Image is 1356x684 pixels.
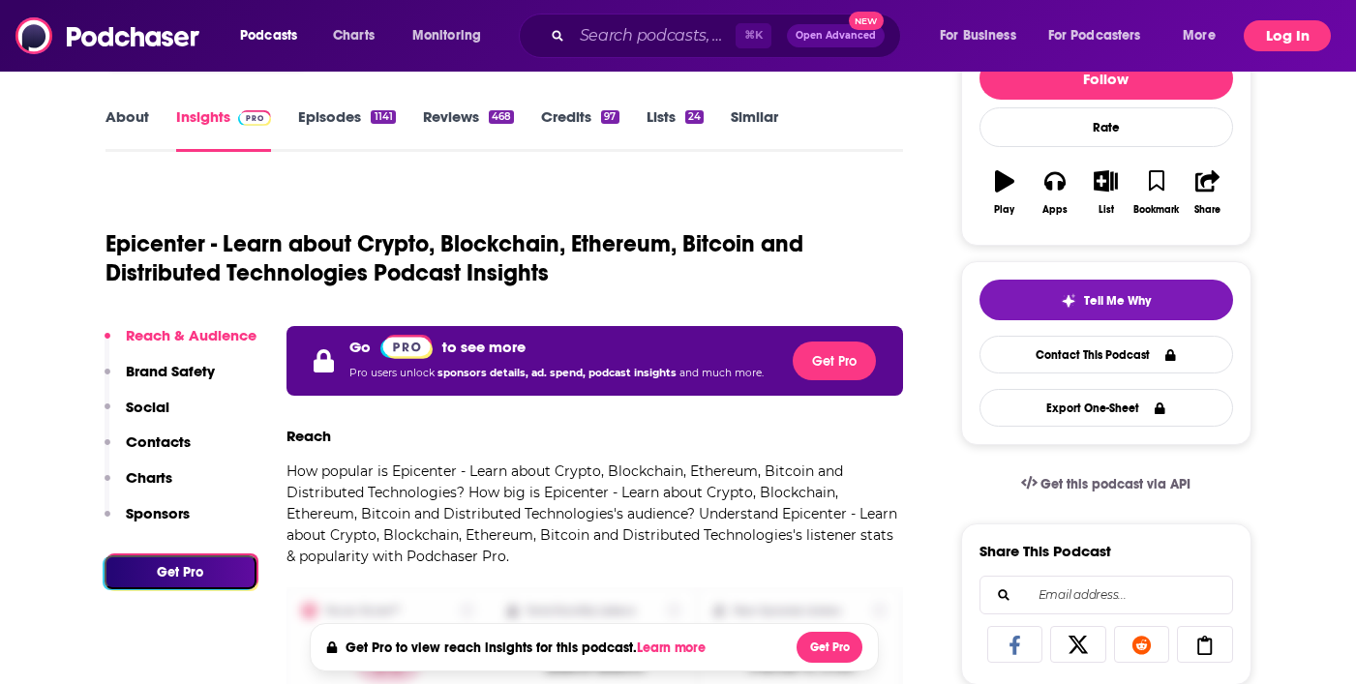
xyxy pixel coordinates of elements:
[731,107,778,152] a: Similar
[1099,204,1114,216] div: List
[489,110,514,124] div: 468
[412,22,481,49] span: Monitoring
[1036,20,1169,51] button: open menu
[987,626,1043,663] a: Share on Facebook
[996,577,1217,613] input: Email address...
[349,338,371,356] p: Go
[105,107,149,152] a: About
[849,12,884,30] span: New
[537,14,919,58] div: Search podcasts, credits, & more...
[371,110,395,124] div: 1141
[380,335,434,359] img: Podchaser Pro
[1169,20,1240,51] button: open menu
[176,107,272,152] a: InsightsPodchaser Pro
[797,632,862,663] button: Get Pro
[572,20,736,51] input: Search podcasts, credits, & more...
[105,326,256,362] button: Reach & Audience
[126,504,190,522] p: Sponsors
[979,389,1233,427] button: Export One-Sheet
[423,107,514,152] a: Reviews468
[1183,22,1216,49] span: More
[1114,626,1170,663] a: Share on Reddit
[541,107,618,152] a: Credits97
[1131,158,1182,227] button: Bookmark
[126,326,256,344] p: Reach & Audience
[105,504,190,540] button: Sponsors
[979,542,1111,560] h3: Share This Podcast
[637,640,710,656] button: Learn more
[105,398,169,433] button: Social
[126,468,172,487] p: Charts
[1006,461,1207,508] a: Get this podcast via API
[126,362,215,380] p: Brand Safety
[105,229,889,287] h1: Epicenter - Learn about Crypto, Blockchain, Ethereum, Bitcoin and Distributed Technologies Podcas...
[979,280,1233,320] button: tell me why sparkleTell Me Why
[979,107,1233,147] div: Rate
[399,20,506,51] button: open menu
[15,17,201,54] img: Podchaser - Follow, Share and Rate Podcasts
[1177,626,1233,663] a: Copy Link
[238,110,272,126] img: Podchaser Pro
[320,20,386,51] a: Charts
[979,576,1233,614] div: Search followers
[1040,476,1190,492] span: Get this podcast via API
[1182,158,1232,227] button: Share
[979,57,1233,100] button: Follow
[105,468,172,504] button: Charts
[333,22,375,49] span: Charts
[226,20,322,51] button: open menu
[105,362,215,398] button: Brand Safety
[796,31,876,41] span: Open Advanced
[1084,293,1151,309] span: Tell Me Why
[380,334,434,359] a: Pro website
[926,20,1040,51] button: open menu
[349,359,764,388] p: Pro users unlock and much more.
[1133,204,1179,216] div: Bookmark
[1042,204,1068,216] div: Apps
[298,107,395,152] a: Episodes1141
[940,22,1016,49] span: For Business
[1050,626,1106,663] a: Share on X/Twitter
[787,24,885,47] button: Open AdvancedNew
[442,338,526,356] p: to see more
[1080,158,1130,227] button: List
[736,23,771,48] span: ⌘ K
[126,398,169,416] p: Social
[1244,20,1331,51] button: Log In
[647,107,704,152] a: Lists24
[994,204,1014,216] div: Play
[240,22,297,49] span: Podcasts
[793,342,876,380] button: Get Pro
[1194,204,1220,216] div: Share
[979,158,1030,227] button: Play
[601,110,618,124] div: 97
[105,432,191,468] button: Contacts
[979,336,1233,373] a: Contact This Podcast
[126,432,191,451] p: Contacts
[1030,158,1080,227] button: Apps
[1061,293,1076,309] img: tell me why sparkle
[437,367,679,379] span: sponsors details, ad. spend, podcast insights
[286,461,904,567] p: How popular is Epicenter - Learn about Crypto, Blockchain, Ethereum, Bitcoin and Distributed Tech...
[1048,22,1141,49] span: For Podcasters
[286,427,331,445] h3: Reach
[346,639,710,656] h4: Get Pro to view reach insights for this podcast.
[105,555,256,589] button: Get Pro
[685,110,704,124] div: 24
